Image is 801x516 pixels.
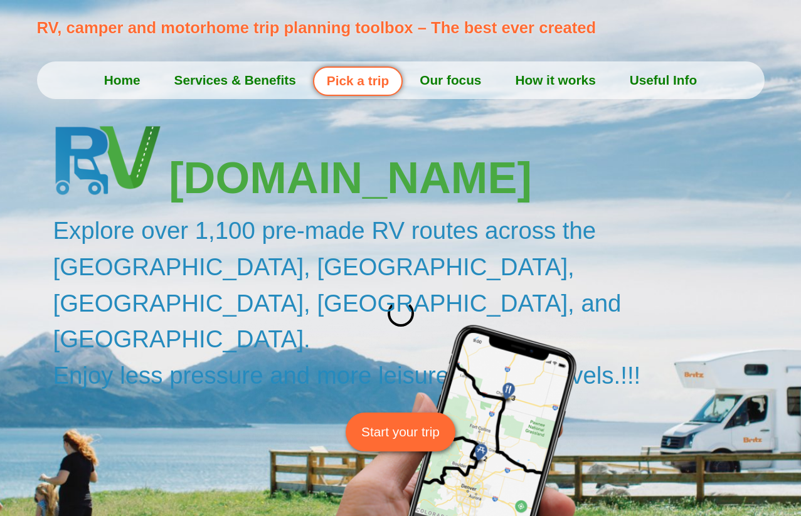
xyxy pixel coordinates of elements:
a: Home [87,65,157,96]
p: RV, camper and motorhome trip planning toolbox – The best ever created [37,16,772,39]
a: Services & Benefits [157,65,313,96]
h3: [DOMAIN_NAME] [169,156,770,200]
h2: Explore over 1,100 pre-made RV routes across the [GEOGRAPHIC_DATA], [GEOGRAPHIC_DATA], [GEOGRAPHI... [53,213,771,393]
a: How it works [498,65,612,96]
span: Start your trip [361,422,440,441]
a: Useful Info [613,65,714,96]
a: Pick a trip [313,66,403,96]
nav: Menu [37,65,765,96]
a: Start your trip [346,413,455,451]
a: Our focus [403,65,498,96]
